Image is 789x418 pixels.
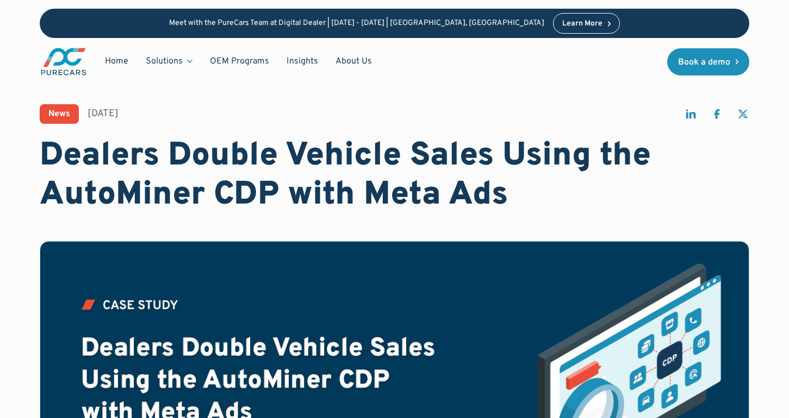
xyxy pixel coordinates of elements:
div: [DATE] [88,107,119,121]
div: News [48,110,70,118]
img: purecars logo [40,47,88,77]
a: share on linkedin [684,107,697,125]
a: Home [96,51,137,72]
div: Solutions [137,51,201,72]
a: Insights [278,51,327,72]
a: share on twitter [736,107,749,125]
h1: Dealers Double Vehicle Sales Using the AutoMiner CDP with Meta Ads [40,137,750,215]
a: share on facebook [710,107,723,125]
div: Learn More [562,20,602,28]
p: Meet with the PureCars Team at Digital Dealer | [DATE] - [DATE] | [GEOGRAPHIC_DATA], [GEOGRAPHIC_... [169,19,544,28]
a: OEM Programs [201,51,278,72]
a: Book a demo [667,48,750,75]
div: Solutions [146,55,183,67]
a: About Us [327,51,381,72]
a: main [40,47,88,77]
div: Book a demo [678,58,730,67]
a: Learn More [553,13,620,34]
